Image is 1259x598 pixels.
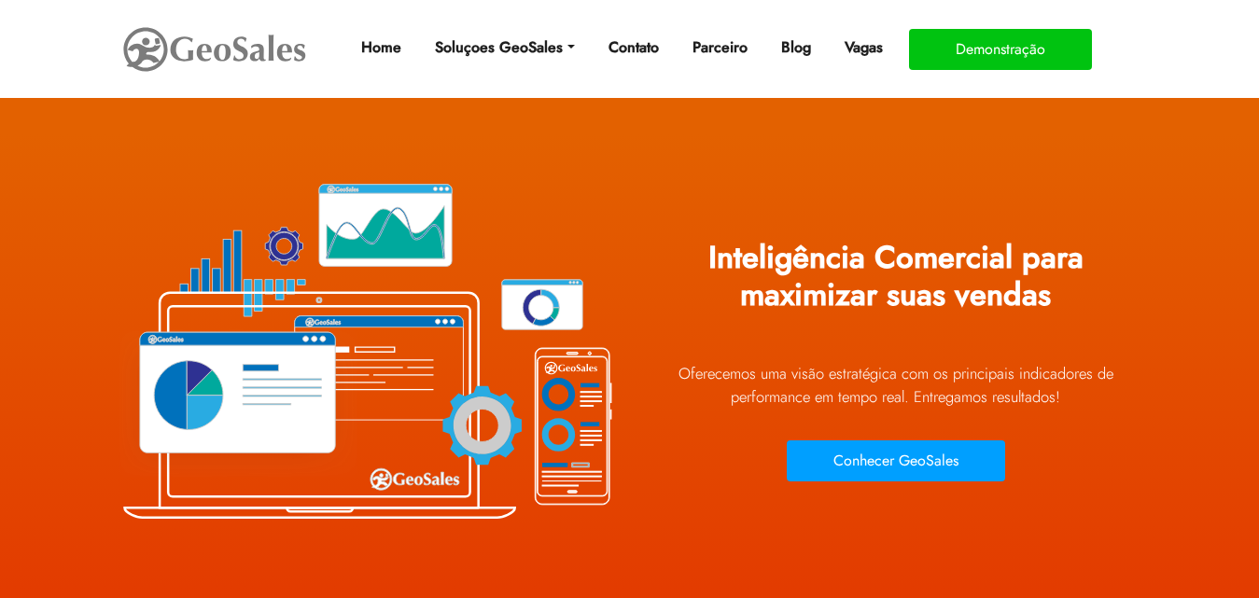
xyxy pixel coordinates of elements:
a: Parceiro [685,29,755,66]
h1: Inteligência Comercial para maximizar suas vendas [644,226,1148,341]
img: GeoSales [121,23,308,76]
p: Oferecemos uma visão estratégica com os principais indicadores de performance em tempo real. Ent... [644,362,1148,409]
a: Blog [774,29,818,66]
button: Demonstração [909,29,1092,70]
a: Soluçoes GeoSales [427,29,581,66]
a: Contato [601,29,666,66]
img: Plataforma GeoSales [112,140,616,560]
a: Home [354,29,409,66]
button: Conhecer GeoSales [787,440,1005,481]
a: Vagas [837,29,890,66]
